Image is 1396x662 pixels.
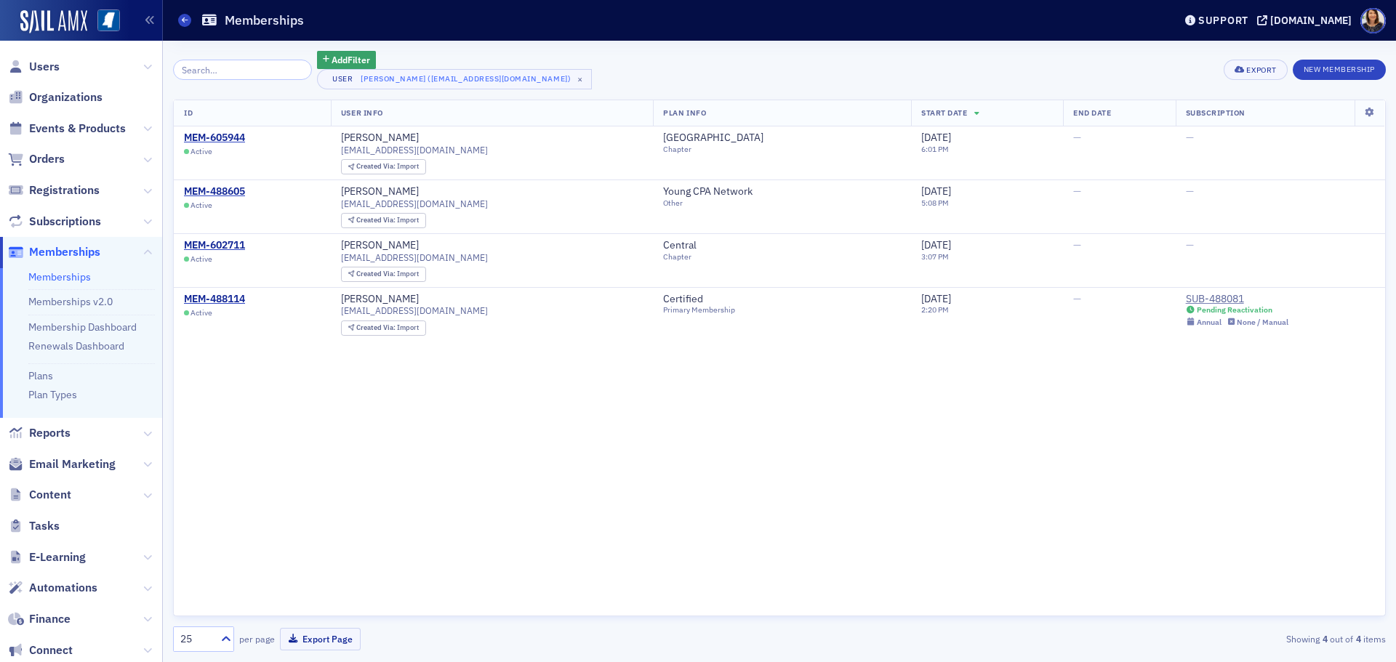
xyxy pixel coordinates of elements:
span: Subscriptions [29,214,101,230]
a: Reports [8,425,71,441]
time: 2:20 PM [921,304,949,315]
div: Import [356,217,419,225]
div: Chapter [663,145,777,154]
span: Tasks [29,518,60,534]
a: Events & Products [8,121,126,137]
div: Created Via: Import [341,159,426,174]
span: Connect [29,642,73,658]
span: — [1073,238,1081,251]
div: User [328,74,358,84]
a: SUB-488081 [1186,293,1289,306]
a: Automations [8,580,97,596]
a: Users [8,59,60,75]
input: Search… [173,60,312,80]
div: Support [1198,14,1248,27]
a: Memberships v2.0 [28,295,113,308]
a: Plans [28,369,53,382]
div: Showing out of items [992,632,1386,645]
div: Created Via: Import [341,267,426,282]
button: New Membership [1293,60,1386,80]
button: Export Page [280,628,361,650]
a: [GEOGRAPHIC_DATA] [663,132,777,145]
a: Memberships [28,270,91,283]
div: Import [356,324,419,332]
img: SailAMX [97,9,120,32]
div: [PERSON_NAME] [341,132,419,145]
span: User Info [341,108,383,118]
span: Created Via : [356,323,397,332]
a: Membership Dashboard [28,320,137,334]
div: [DOMAIN_NAME] [1270,14,1352,27]
span: ID [184,108,193,118]
span: Content [29,487,71,503]
span: [DATE] [921,131,951,144]
a: MEM-605944 [184,132,245,145]
div: 25 [180,631,212,647]
span: Created Via : [356,161,397,171]
a: MEM-488605 [184,185,245,198]
button: User[PERSON_NAME] ([EMAIL_ADDRESS][DOMAIN_NAME])× [317,69,593,89]
div: Import [356,163,419,171]
span: — [1186,131,1194,144]
span: Events & Products [29,121,126,137]
a: Connect [8,642,73,658]
div: Import [356,270,419,278]
a: Finance [8,611,71,627]
a: Subscriptions [8,214,101,230]
span: Active [190,254,212,264]
span: Start Date [921,108,967,118]
a: Tasks [8,518,60,534]
a: Renewals Dashboard [28,339,124,352]
span: Add Filter [332,53,370,66]
div: Created Via: Import [341,213,426,228]
span: Registrations [29,182,100,198]
a: Memberships [8,244,100,260]
span: Reports [29,425,71,441]
a: [PERSON_NAME] [341,239,419,252]
button: AddFilter [317,51,377,69]
span: × [574,73,587,86]
span: [EMAIL_ADDRESS][DOMAIN_NAME] [341,145,488,156]
div: Pending Reactivation [1197,305,1272,315]
div: None / Manual [1237,318,1288,327]
div: Chapter [663,252,710,262]
a: View Homepage [87,9,120,34]
span: Profile [1360,8,1386,33]
a: MEM-488114 [184,293,245,306]
div: [PERSON_NAME] [341,293,419,306]
strong: 4 [1353,632,1363,645]
a: Young CPA Network [663,185,766,198]
span: [EMAIL_ADDRESS][DOMAIN_NAME] [341,252,488,263]
span: Finance [29,611,71,627]
div: Other [663,198,766,208]
div: Created Via: Import [341,320,426,336]
a: E-Learning [8,549,86,565]
span: Users [29,59,60,75]
span: [EMAIL_ADDRESS][DOMAIN_NAME] [341,305,488,316]
span: — [1186,185,1194,198]
span: E-Learning [29,549,86,565]
a: MEM-602711 [184,239,245,252]
a: Email Marketing [8,456,116,472]
time: 3:07 PM [921,251,949,262]
span: End Date [1073,108,1111,118]
a: [PERSON_NAME] [341,185,419,198]
span: [DATE] [921,292,951,305]
time: 5:08 PM [921,198,949,208]
a: New Membership [1293,62,1386,75]
span: Active [190,147,212,156]
span: Active [190,308,212,318]
span: Plan Info [663,108,706,118]
a: Central [663,239,710,252]
span: Organizations [29,89,103,105]
span: Automations [29,580,97,596]
label: per page [239,632,275,645]
span: [DATE] [921,238,951,251]
button: Export [1224,60,1287,80]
